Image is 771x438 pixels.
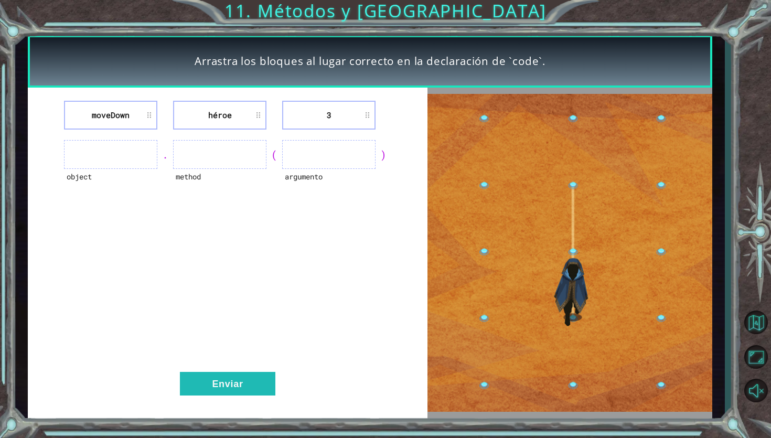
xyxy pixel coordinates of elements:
div: argumento [282,169,376,198]
button: Volver al Mapa [741,307,771,338]
div: ) [376,147,391,162]
img: Interactive Art [427,94,712,412]
div: . [157,147,173,162]
span: Arrastra los bloques al lugar correcto en la declaración de `code`. [195,54,545,69]
div: ( [266,147,282,162]
button: Maximizar Navegador [741,342,771,372]
div: object [64,169,157,198]
button: Enviar [180,372,275,396]
a: Volver al Mapa [741,306,771,340]
li: moveDown [64,101,157,130]
li: héroe [173,101,266,130]
li: 3 [282,101,376,130]
div: method [173,169,266,198]
button: Activar sonido. [741,376,771,406]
